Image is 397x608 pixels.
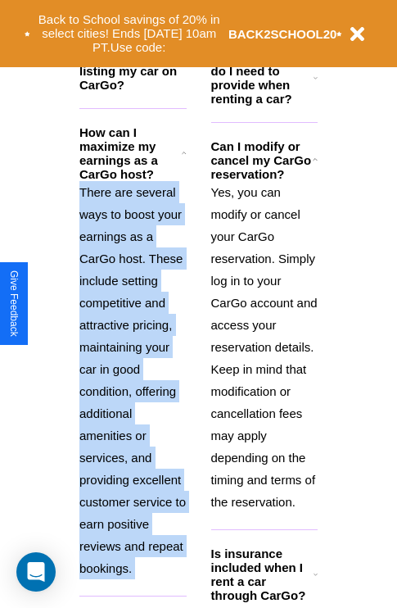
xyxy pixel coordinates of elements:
[211,181,318,513] p: Yes, you can modify or cancel your CarGo reservation. Simply log in to your CarGo account and acc...
[211,139,313,181] h3: Can I modify or cancel my CarGo reservation?
[211,50,314,106] h3: What documents do I need to provide when renting a car?
[16,552,56,592] div: Open Intercom Messenger
[79,125,182,181] h3: How can I maximize my earnings as a CarGo host?
[211,547,314,602] h3: Is insurance included when I rent a car through CarGo?
[8,270,20,337] div: Give Feedback
[228,27,337,41] b: BACK2SCHOOL20
[79,181,187,579] p: There are several ways to boost your earnings as a CarGo host. These include setting competitive ...
[30,8,228,59] button: Back to School savings of 20% in select cities! Ends [DATE] 10am PT.Use code:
